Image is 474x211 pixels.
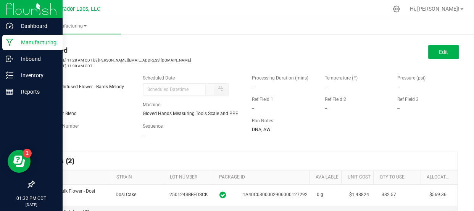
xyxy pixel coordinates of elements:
[219,174,306,180] a: PACKAGE IDSortable
[116,174,161,180] a: STRAINSortable
[6,55,13,63] inline-svg: Inbound
[6,39,13,46] inline-svg: Manufacturing
[13,54,59,63] p: Inbound
[3,202,59,208] p: [DATE]
[427,174,450,180] a: Allocated CostSortable
[3,195,59,202] p: 01:32 PM CDT
[18,23,121,29] span: Manufacturing
[397,75,426,81] span: Pressure (psi)
[349,192,369,197] span: $1.48824
[428,45,459,59] button: Edit
[40,188,95,201] span: SafeBet - Bulk Flower - Dosi Cake
[397,105,400,111] span: --
[348,174,371,180] a: Unit CostSortable
[34,84,124,89] span: SafeBet - Bulk Infused Flower - Bards Melody
[380,174,418,180] a: QTY TO USESortable
[143,102,160,107] span: Machine
[34,45,240,55] div: Completed
[321,192,323,197] span: g
[13,71,59,80] p: Inventory
[397,97,419,102] span: Ref Field 3
[243,191,308,198] span: 1A40C0300002906000127292
[316,174,339,180] a: AVAILABLESortable
[392,5,401,13] div: Manage settings
[252,127,271,132] span: DNA, AW
[116,192,136,197] span: Dosi Cake
[41,174,107,180] a: ITEMSortable
[252,118,273,123] span: Run Notes
[410,6,459,12] span: Hi, [PERSON_NAME]!
[325,75,358,81] span: Temperature (F)
[13,38,59,47] p: Manufacturing
[23,149,32,158] iframe: Resource center unread badge
[18,18,121,34] a: Manufacturing
[429,192,447,197] span: $569.36
[143,132,145,138] span: --
[252,75,308,81] span: Processing Duration (mins)
[439,49,448,55] span: Edit
[325,84,327,89] span: --
[6,71,13,79] inline-svg: Inventory
[34,63,240,69] p: [DATE] 11:30 AM CDT
[252,105,254,111] span: --
[143,111,238,116] span: Gloved Hands Measuring Tools Scale and PPE
[397,84,400,89] span: --
[55,6,100,12] span: Curador Labs, LLC
[382,192,396,197] span: 382.57
[34,57,240,63] p: [DATE] 11:28 AM CDT by [PERSON_NAME][EMAIL_ADDRESS][DOMAIN_NAME]
[8,150,31,173] iframe: Resource center
[219,190,226,200] span: In Sync
[325,105,327,111] span: --
[143,75,175,81] span: Scheduled Date
[317,192,319,197] span: 0
[252,84,254,89] span: --
[325,97,346,102] span: Ref Field 2
[6,22,13,30] inline-svg: Dashboard
[143,123,163,129] span: Sequence
[13,21,59,31] p: Dashboard
[6,88,13,96] inline-svg: Reports
[169,192,208,197] span: 250124SBBFDSCK
[252,97,273,102] span: Ref Field 1
[13,87,59,96] p: Reports
[170,174,210,180] a: LOT NUMBERSortable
